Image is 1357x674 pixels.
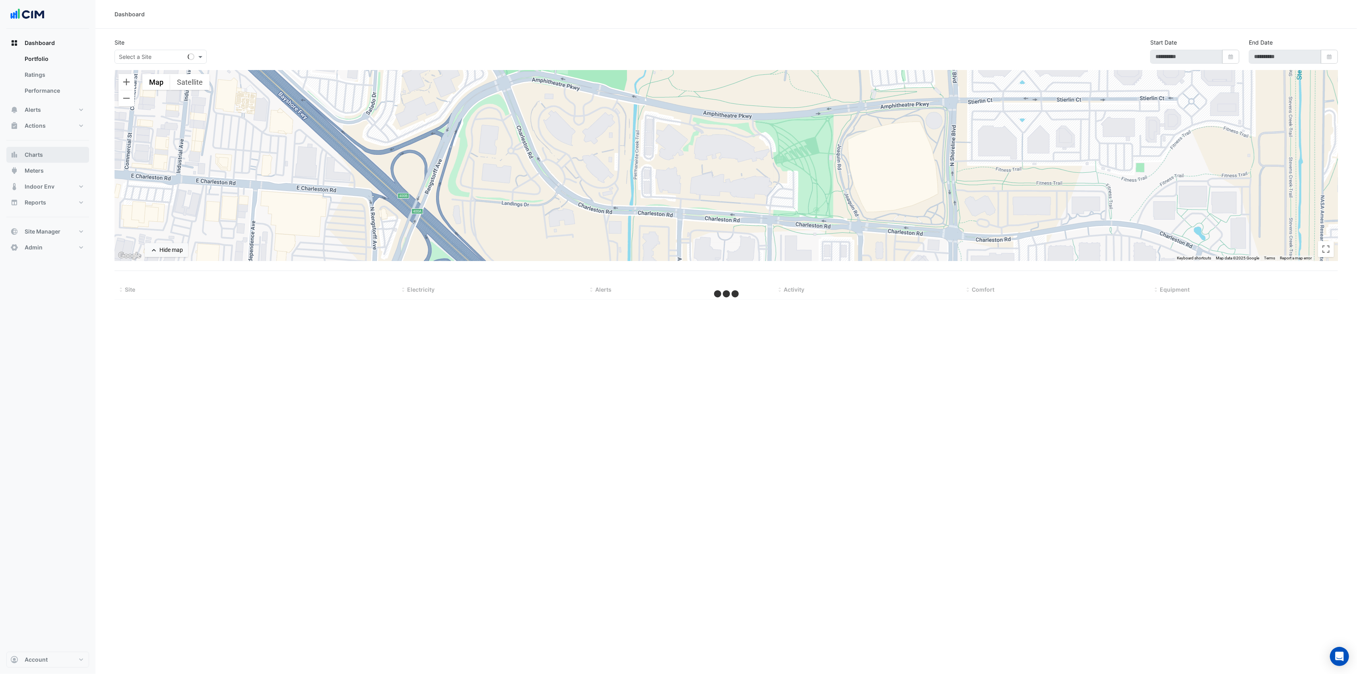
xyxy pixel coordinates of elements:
[1330,647,1349,666] div: Open Intercom Messenger
[972,286,994,293] span: Comfort
[18,83,89,99] a: Performance
[25,151,43,159] span: Charts
[125,286,135,293] span: Site
[1249,38,1273,47] label: End Date
[25,167,44,175] span: Meters
[116,251,143,261] a: Open this area in Google Maps (opens a new window)
[25,199,46,206] span: Reports
[159,246,183,254] div: Hide map
[118,90,134,106] button: Zoom out
[25,39,55,47] span: Dashboard
[170,74,210,90] button: Show satellite imagery
[115,38,124,47] label: Site
[6,652,89,668] button: Account
[6,51,89,102] div: Dashboard
[25,228,60,236] span: Site Manager
[1160,286,1190,293] span: Equipment
[6,179,89,195] button: Indoor Env
[784,286,804,293] span: Activity
[1216,256,1259,260] span: Map data ©2025 Google
[118,74,134,90] button: Zoom in
[6,118,89,134] button: Actions
[6,240,89,255] button: Admin
[10,106,18,114] app-icon: Alerts
[25,243,43,251] span: Admin
[10,167,18,175] app-icon: Meters
[1318,241,1334,257] button: Toggle fullscreen view
[10,122,18,130] app-icon: Actions
[115,10,145,18] div: Dashboard
[1264,256,1275,260] a: Terms (opens in new tab)
[18,67,89,83] a: Ratings
[1280,256,1312,260] a: Report a map error
[595,286,612,293] span: Alerts
[145,243,188,257] button: Hide map
[10,228,18,236] app-icon: Site Manager
[10,243,18,251] app-icon: Admin
[10,151,18,159] app-icon: Charts
[6,195,89,210] button: Reports
[25,183,54,191] span: Indoor Env
[25,106,41,114] span: Alerts
[1177,255,1211,261] button: Keyboard shortcuts
[6,35,89,51] button: Dashboard
[116,251,143,261] img: Google
[6,147,89,163] button: Charts
[10,39,18,47] app-icon: Dashboard
[18,51,89,67] a: Portfolio
[6,163,89,179] button: Meters
[10,199,18,206] app-icon: Reports
[1150,38,1177,47] label: Start Date
[142,74,170,90] button: Show street map
[407,286,435,293] span: Electricity
[6,224,89,240] button: Site Manager
[10,6,45,22] img: Company Logo
[25,122,46,130] span: Actions
[6,102,89,118] button: Alerts
[25,656,48,664] span: Account
[10,183,18,191] app-icon: Indoor Env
